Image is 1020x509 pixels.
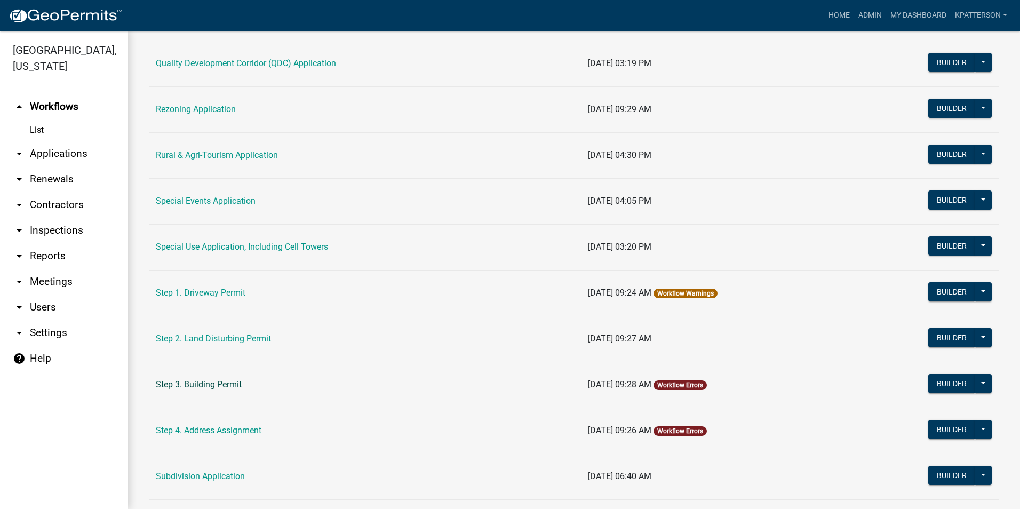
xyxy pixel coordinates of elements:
i: arrow_drop_down [13,173,26,186]
i: arrow_drop_down [13,198,26,211]
button: Builder [928,99,975,118]
button: Builder [928,145,975,164]
button: Builder [928,466,975,485]
i: arrow_drop_up [13,100,26,113]
a: Special Events Application [156,196,256,206]
a: Admin [854,5,886,26]
a: Rural & Agri-Tourism Application [156,150,278,160]
a: Quality Development Corridor (QDC) Application [156,58,336,68]
a: Workflow Errors [657,381,703,389]
span: [DATE] 09:26 AM [588,425,651,435]
i: arrow_drop_down [13,147,26,160]
button: Builder [928,282,975,301]
a: Step 3. Building Permit [156,379,242,389]
i: arrow_drop_down [13,301,26,314]
a: Rezoning Application [156,104,236,114]
button: Builder [928,236,975,256]
a: Workflow Errors [657,427,703,435]
a: Step 2. Land Disturbing Permit [156,333,271,344]
span: [DATE] 03:19 PM [588,58,651,68]
a: My Dashboard [886,5,951,26]
button: Builder [928,328,975,347]
a: Workflow Warnings [657,290,714,297]
a: Special Use Application, Including Cell Towers [156,242,328,252]
span: [DATE] 09:28 AM [588,379,651,389]
button: Builder [928,53,975,72]
a: Subdivision Application [156,471,245,481]
a: Step 4. Address Assignment [156,425,261,435]
span: [DATE] 09:24 AM [588,288,651,298]
span: [DATE] 09:27 AM [588,333,651,344]
i: arrow_drop_down [13,224,26,237]
span: [DATE] 06:40 AM [588,471,651,481]
span: [DATE] 04:05 PM [588,196,651,206]
button: Builder [928,374,975,393]
i: help [13,352,26,365]
a: KPATTERSON [951,5,1011,26]
i: arrow_drop_down [13,250,26,263]
span: [DATE] 09:29 AM [588,104,651,114]
span: [DATE] 03:20 PM [588,242,651,252]
span: [DATE] 04:30 PM [588,150,651,160]
button: Builder [928,190,975,210]
a: Step 1. Driveway Permit [156,288,245,298]
a: Home [824,5,854,26]
i: arrow_drop_down [13,275,26,288]
i: arrow_drop_down [13,327,26,339]
button: Builder [928,420,975,439]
